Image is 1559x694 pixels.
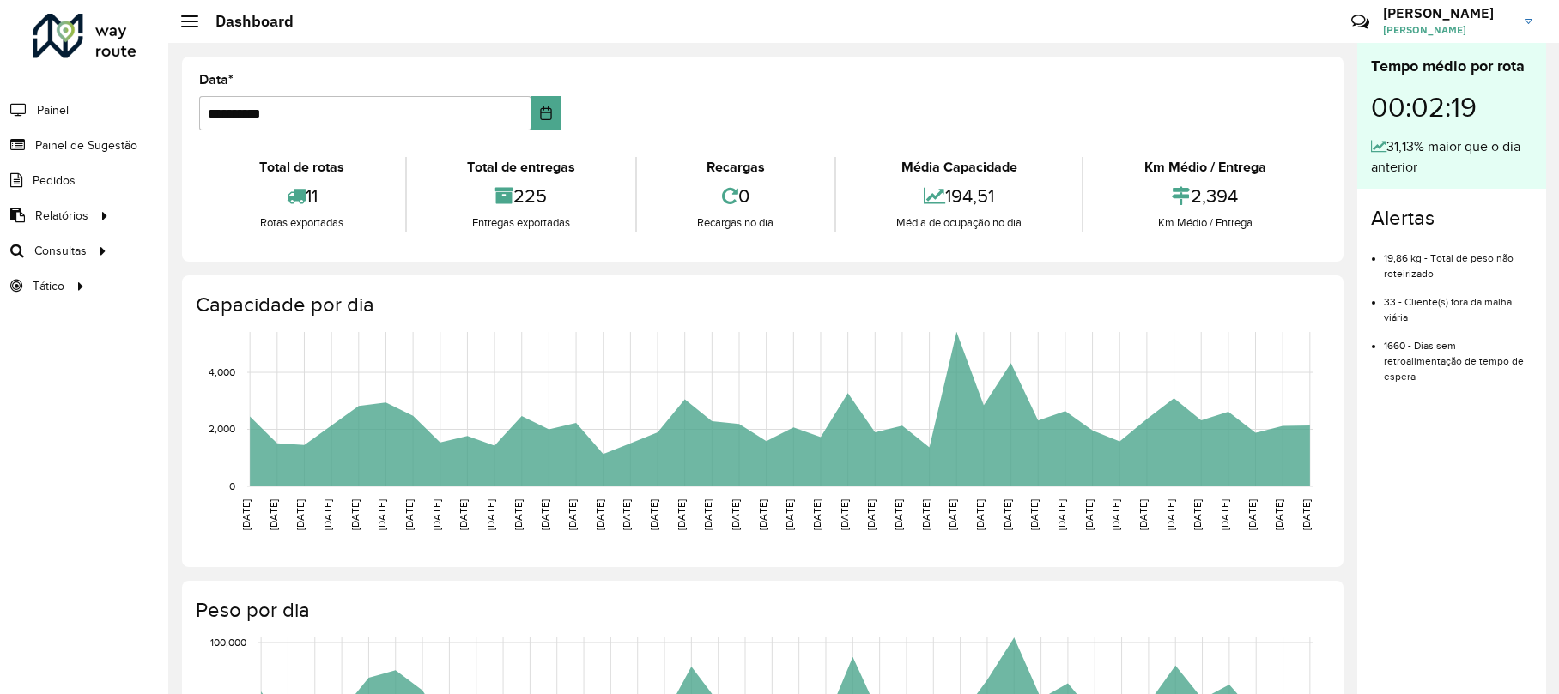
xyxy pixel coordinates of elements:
text: [DATE] [431,499,442,530]
div: 31,13% maior que o dia anterior [1371,136,1532,178]
text: 100,000 [210,637,246,648]
div: Recargas [641,157,830,178]
text: [DATE] [839,499,850,530]
h4: Alertas [1371,206,1532,231]
div: Km Médio / Entrega [1088,157,1322,178]
text: [DATE] [1273,499,1284,530]
div: Média de ocupação no dia [840,214,1078,232]
text: [DATE] [730,499,741,530]
text: [DATE] [676,499,687,530]
div: 0 [641,178,830,214]
text: [DATE] [974,499,986,530]
text: [DATE] [757,499,768,530]
text: [DATE] [893,499,904,530]
text: [DATE] [811,499,822,530]
text: [DATE] [1002,499,1013,530]
text: [DATE] [1110,499,1121,530]
text: [DATE] [594,499,605,530]
text: [DATE] [784,499,795,530]
text: [DATE] [621,499,632,530]
text: [DATE] [1301,499,1312,530]
div: 225 [411,178,632,214]
text: [DATE] [1028,499,1040,530]
text: [DATE] [485,499,496,530]
text: [DATE] [294,499,306,530]
li: 33 - Cliente(s) fora da malha viária [1384,281,1532,325]
text: [DATE] [1219,499,1230,530]
h2: Dashboard [198,12,294,31]
h3: [PERSON_NAME] [1383,5,1512,21]
text: [DATE] [513,499,524,530]
text: [DATE] [1165,499,1176,530]
div: 11 [203,178,401,214]
text: [DATE] [1056,499,1067,530]
li: 1660 - Dias sem retroalimentação de tempo de espera [1384,325,1532,384]
li: 19,86 kg - Total de peso não roteirizado [1384,238,1532,281]
text: [DATE] [322,499,333,530]
text: [DATE] [268,499,279,530]
text: [DATE] [349,499,361,530]
text: [DATE] [458,499,469,530]
text: [DATE] [920,499,931,530]
span: Painel de Sugestão [35,136,137,154]
span: Consultas [34,242,87,260]
text: [DATE] [1137,499,1149,530]
text: [DATE] [648,499,659,530]
span: Relatórios [35,207,88,225]
text: 2,000 [209,424,235,435]
text: [DATE] [1083,499,1095,530]
label: Data [199,69,234,90]
text: [DATE] [567,499,578,530]
text: [DATE] [702,499,713,530]
div: Recargas no dia [641,214,830,232]
text: [DATE] [947,499,958,530]
span: Pedidos [33,172,76,190]
text: [DATE] [1247,499,1258,530]
div: Tempo médio por rota [1371,55,1532,78]
span: Tático [33,277,64,295]
h4: Capacidade por dia [196,293,1326,317]
div: Km Médio / Entrega [1088,214,1322,232]
text: [DATE] [865,499,877,530]
text: [DATE] [403,499,415,530]
div: 194,51 [840,178,1078,214]
div: Média Capacidade [840,157,1078,178]
div: 00:02:19 [1371,78,1532,136]
span: Painel [37,101,69,119]
div: Rotas exportadas [203,214,401,232]
div: Entregas exportadas [411,214,632,232]
div: Total de entregas [411,157,632,178]
text: 0 [229,480,235,492]
a: Contato Rápido [1342,3,1379,40]
div: Total de rotas [203,157,401,178]
text: [DATE] [1192,499,1203,530]
button: Choose Date [531,96,561,130]
text: [DATE] [376,499,387,530]
text: 4,000 [209,366,235,377]
text: [DATE] [539,499,550,530]
h4: Peso por dia [196,598,1326,623]
div: 2,394 [1088,178,1322,214]
text: [DATE] [240,499,252,530]
span: [PERSON_NAME] [1383,22,1512,38]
